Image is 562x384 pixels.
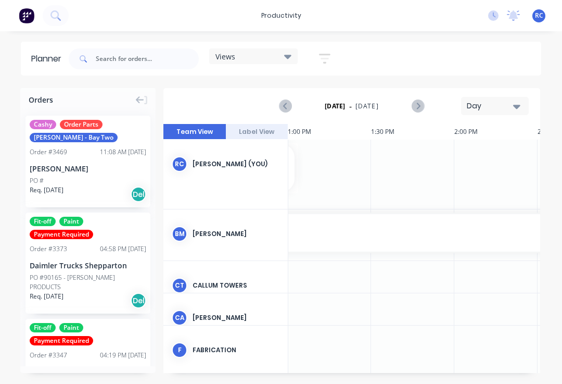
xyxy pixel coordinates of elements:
span: Order Parts [60,120,103,129]
span: Views [215,51,235,62]
div: BM [172,226,187,242]
span: Cashy [30,120,56,129]
div: Order # 3347 [30,351,67,360]
span: Orders [29,94,53,105]
div: PO #90165 - [PERSON_NAME] PRODUCTS [30,273,146,292]
button: Day [461,97,529,115]
div: RC [172,156,187,172]
div: [PERSON_NAME] [193,313,279,323]
span: Payment Required [30,230,93,239]
input: Search for orders... [96,48,199,69]
div: PO # [30,176,44,185]
button: Label View [226,124,288,140]
span: Fit-off [30,323,56,332]
span: Req. [DATE] [30,185,63,195]
span: - [349,100,352,113]
div: 04:58 PM [DATE] [100,244,146,254]
div: Day [467,101,515,112]
div: Daimler Trucks Shepparton [30,260,146,271]
div: CA [172,310,187,326]
strong: [DATE] [325,102,346,111]
div: Order # 3373 [30,244,67,254]
div: 1:30 PM [371,124,454,140]
div: [PERSON_NAME] (You) [193,159,279,169]
span: [DATE] [355,102,379,111]
div: F [172,342,187,358]
span: Payment Required [30,336,93,345]
span: Paint [59,323,83,332]
div: Planner [31,53,67,65]
div: Fabrication [193,345,279,355]
div: [PERSON_NAME] [193,229,279,239]
div: 1:00 PM [288,124,371,140]
span: Req. [DATE] [30,292,63,301]
div: CT [172,278,187,293]
div: 2:00 PM [454,124,538,140]
img: Factory [19,8,34,23]
span: RC [535,11,543,20]
div: Del [131,187,146,202]
div: 04:19 PM [DATE] [100,351,146,360]
div: Order # 3469 [30,147,67,157]
div: [PERSON_NAME] [30,163,146,174]
div: productivity [256,8,306,23]
span: [PERSON_NAME] - Bay Two [30,133,118,142]
button: Next page [412,100,424,113]
div: 11:08 AM [DATE] [100,147,146,157]
div: Callum Towers [193,281,279,290]
span: Fit-off [30,217,56,226]
button: Previous page [280,100,292,113]
button: Team View [163,124,226,140]
span: Paint [59,217,83,226]
div: Del [131,293,146,308]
